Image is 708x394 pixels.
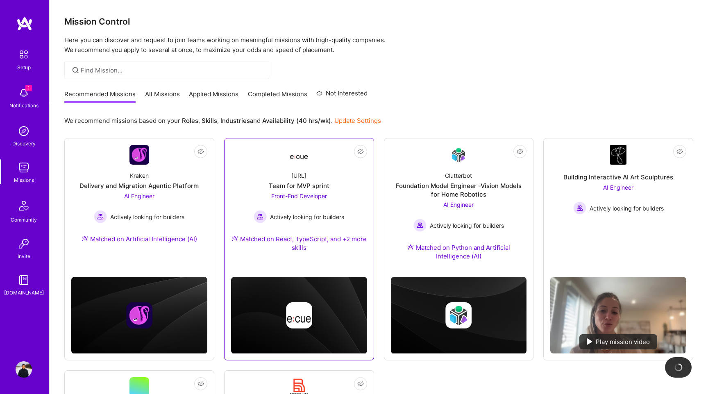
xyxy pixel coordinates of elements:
[197,380,204,387] i: icon EyeClosed
[254,210,267,223] img: Actively looking for builders
[674,362,683,372] img: loading
[189,90,238,103] a: Applied Missions
[430,221,504,230] span: Actively looking for builders
[517,148,523,155] i: icon EyeClosed
[676,148,683,155] i: icon EyeClosed
[126,302,152,328] img: Company logo
[81,66,263,75] input: Find Mission...
[286,302,312,328] img: Company logo
[64,116,381,125] p: We recommend missions based on your , , and .
[269,181,329,190] div: Team for MVP sprint
[231,235,238,242] img: Ateam Purple Icon
[14,196,34,215] img: Community
[71,66,80,75] i: icon SearchGrey
[407,244,414,250] img: Ateam Purple Icon
[64,16,693,27] h3: Mission Control
[25,85,32,91] span: 1
[334,117,381,125] a: Update Settings
[231,145,367,262] a: Company Logo[URL]Team for MVP sprintFront-End Developer Actively looking for buildersActively loo...
[15,46,32,63] img: setup
[262,117,331,125] b: Availability (40 hrs/wk)
[16,235,32,252] img: Invite
[445,171,472,180] div: Clutterbot
[12,139,36,148] div: Discovery
[79,181,199,190] div: Delivery and Migration Agentic Platform
[391,243,527,260] div: Matched on Python and Artificial Intelligence (AI)
[610,145,626,165] img: Company Logo
[64,90,136,103] a: Recommended Missions
[289,147,309,162] img: Company Logo
[231,277,367,354] img: cover
[291,171,306,180] div: [URL]
[316,88,368,103] a: Not Interested
[590,204,664,213] span: Actively looking for builders
[130,171,149,180] div: Kraken
[449,145,468,165] img: Company Logo
[124,192,154,199] span: AI Engineer
[110,213,184,221] span: Actively looking for builders
[603,184,633,191] span: AI Engineer
[357,380,364,387] i: icon EyeClosed
[550,277,686,353] img: No Mission
[550,145,686,270] a: Company LogoBuilding Interactive AI Art SculpturesAI Engineer Actively looking for buildersActive...
[248,90,307,103] a: Completed Missions
[579,334,657,349] div: Play mission video
[4,288,44,297] div: [DOMAIN_NAME]
[445,302,472,328] img: Company logo
[391,277,527,354] img: cover
[16,159,32,176] img: teamwork
[14,176,34,184] div: Missions
[271,192,327,199] span: Front-End Developer
[16,361,32,378] img: User Avatar
[202,117,217,125] b: Skills
[357,148,364,155] i: icon EyeClosed
[443,201,474,208] span: AI Engineer
[94,210,107,223] img: Actively looking for builders
[16,16,33,31] img: logo
[129,145,149,165] img: Company Logo
[64,35,693,55] p: Here you can discover and request to join teams working on meaningful missions with high-quality ...
[270,213,344,221] span: Actively looking for builders
[573,202,586,215] img: Actively looking for builders
[16,123,32,139] img: discovery
[11,215,37,224] div: Community
[563,173,673,181] div: Building Interactive AI Art Sculptures
[197,148,204,155] i: icon EyeClosed
[391,145,527,270] a: Company LogoClutterbotFoundation Model Engineer -Vision Models for Home RoboticsAI Engineer Activ...
[82,235,197,243] div: Matched on Artificial Intelligence (AI)
[9,101,39,110] div: Notifications
[18,252,30,260] div: Invite
[220,117,250,125] b: Industries
[413,219,427,232] img: Actively looking for builders
[16,85,32,101] img: bell
[14,361,34,378] a: User Avatar
[82,235,88,242] img: Ateam Purple Icon
[71,277,207,354] img: cover
[182,117,198,125] b: Roles
[17,63,31,72] div: Setup
[231,235,367,252] div: Matched on React, TypeScript, and +2 more skills
[145,90,180,103] a: All Missions
[71,145,207,253] a: Company LogoKrakenDelivery and Migration Agentic PlatformAI Engineer Actively looking for builder...
[391,181,527,199] div: Foundation Model Engineer -Vision Models for Home Robotics
[587,338,592,345] img: play
[16,272,32,288] img: guide book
